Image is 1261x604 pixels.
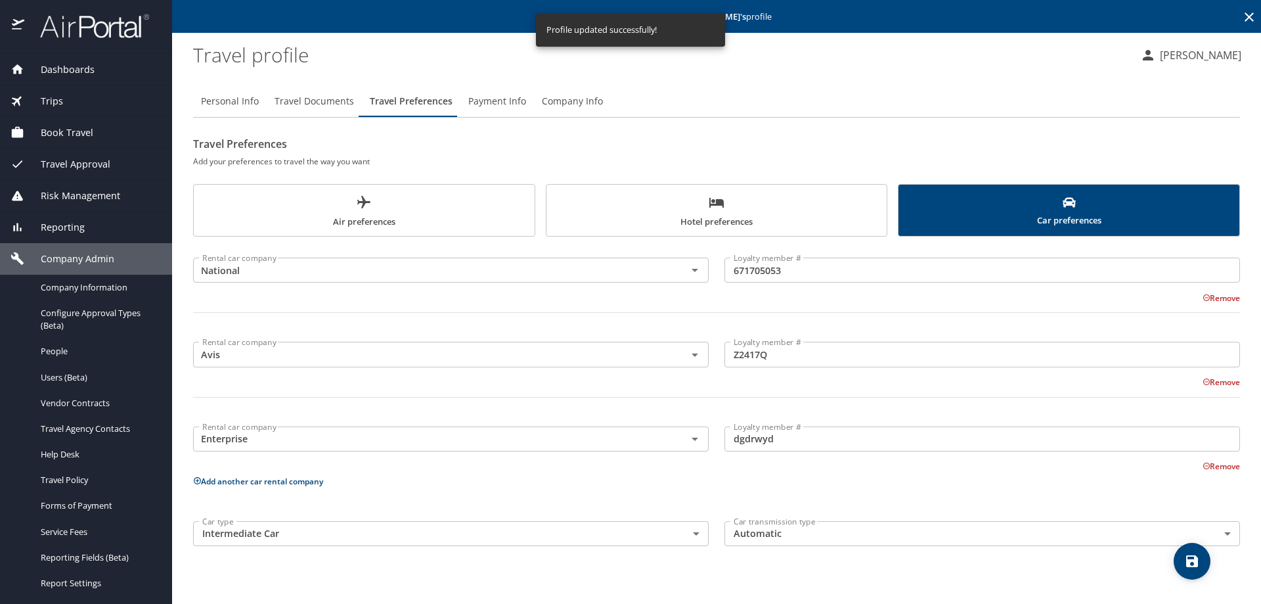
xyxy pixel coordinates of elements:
[1174,543,1210,580] button: save
[1156,47,1241,63] p: [PERSON_NAME]
[546,17,657,43] div: Profile updated successfully!
[24,252,114,266] span: Company Admin
[686,346,704,364] button: Open
[193,85,1240,117] div: Profile
[906,196,1231,228] span: Car preferences
[542,93,603,110] span: Company Info
[24,220,85,235] span: Reporting
[193,476,323,487] button: Add another car rental company
[686,430,704,448] button: Open
[1203,292,1240,304] button: Remove
[197,262,666,279] input: Select a rental car company
[193,184,1240,237] div: scrollable force tabs example
[370,93,453,110] span: Travel Preferences
[24,157,110,172] span: Travel Approval
[24,189,120,203] span: Risk Management
[202,195,527,229] span: Air preferences
[41,499,156,512] span: Forms of Payment
[41,345,156,358] span: People
[41,371,156,384] span: Users (Beta)
[197,430,666,448] input: Select a rental car company
[193,154,1240,168] h6: Add your preferences to travel the way you want
[193,133,1240,154] h2: Travel Preferences
[41,551,156,564] span: Reporting Fields (Beta)
[24,94,63,108] span: Trips
[686,261,704,279] button: Open
[41,474,156,486] span: Travel Policy
[468,93,526,110] span: Payment Info
[41,577,156,590] span: Report Settings
[724,521,1240,546] div: Automatic
[26,13,149,39] img: airportal-logo.png
[1203,461,1240,472] button: Remove
[554,195,879,229] span: Hotel preferences
[41,281,156,294] span: Company Information
[41,423,156,435] span: Travel Agency Contacts
[41,448,156,461] span: Help Desk
[1135,43,1247,67] button: [PERSON_NAME]
[1203,377,1240,388] button: Remove
[275,93,354,110] span: Travel Documents
[193,521,709,546] div: Intermediate Car
[176,12,1257,21] p: Editing profile
[24,62,95,77] span: Dashboards
[41,526,156,538] span: Service Fees
[197,346,666,363] input: Select a rental car company
[201,93,259,110] span: Personal Info
[193,34,1130,75] h1: Travel profile
[41,307,156,332] span: Configure Approval Types (Beta)
[24,126,93,140] span: Book Travel
[12,13,26,39] img: icon-airportal.png
[41,397,156,409] span: Vendor Contracts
